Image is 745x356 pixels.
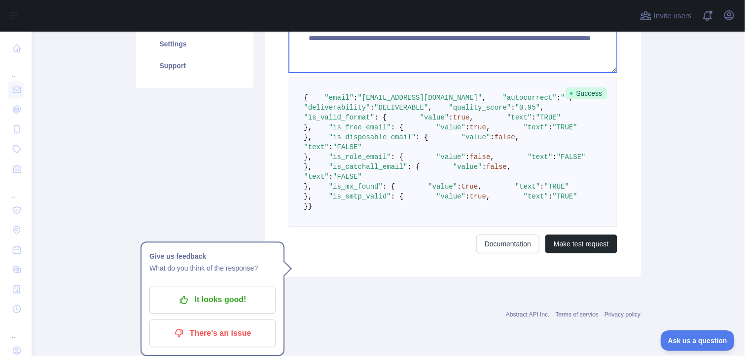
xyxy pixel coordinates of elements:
[511,104,515,112] span: :
[8,59,24,79] div: ...
[453,114,470,121] span: true
[478,183,482,191] span: ,
[408,163,420,171] span: : {
[304,123,313,131] span: },
[149,262,276,274] p: What do you think of the response?
[553,153,557,161] span: :
[436,153,465,161] span: "value"
[536,114,561,121] span: "TRUE"
[148,33,242,55] a: Settings
[329,133,416,141] span: "is_disposable_email"
[374,114,387,121] span: : {
[486,193,490,200] span: ,
[507,163,511,171] span: ,
[358,94,482,102] span: "[EMAIL_ADDRESS][DOMAIN_NAME]"
[304,94,308,102] span: {
[604,311,640,318] a: Privacy policy
[449,104,511,112] span: "quality_score"
[428,104,432,112] span: ,
[329,193,391,200] span: "is_smtp_valid"
[8,320,24,340] div: ...
[556,311,599,318] a: Terms of service
[495,133,515,141] span: false
[370,104,374,112] span: :
[304,153,313,161] span: },
[465,193,469,200] span: :
[515,133,519,141] span: ,
[391,153,403,161] span: : {
[515,104,540,112] span: "0.95"
[304,193,313,200] span: },
[638,8,694,24] button: Invite users
[329,143,333,151] span: :
[304,173,329,181] span: "text"
[566,87,607,99] span: Success
[470,114,474,121] span: ,
[470,193,487,200] span: true
[304,183,313,191] span: },
[465,153,469,161] span: :
[507,114,532,121] span: "text"
[461,133,491,141] span: "value"
[532,114,536,121] span: :
[561,94,569,102] span: ""
[548,123,552,131] span: :
[329,123,391,131] span: "is_free_email"
[436,193,465,200] span: "value"
[329,183,383,191] span: "is_mx_found"
[149,250,276,262] h1: Give us feedback
[544,183,569,191] span: "TRUE"
[148,55,242,77] a: Support
[482,163,486,171] span: :
[391,193,403,200] span: : {
[329,163,408,171] span: "is_catchall_email"
[524,193,548,200] span: "text"
[553,123,577,131] span: "TRUE"
[304,163,313,171] span: },
[8,180,24,199] div: ...
[503,94,557,102] span: "autocorrect"
[428,183,458,191] span: "value"
[449,114,453,121] span: :
[528,153,552,161] span: "text"
[383,183,395,191] span: : {
[416,133,428,141] span: : {
[540,104,544,112] span: ,
[304,114,375,121] span: "is_valid_format"
[304,143,329,151] span: "text"
[354,94,357,102] span: :
[654,10,692,22] span: Invite users
[304,133,313,141] span: },
[506,311,550,318] a: Abstract API Inc.
[540,183,544,191] span: :
[374,104,428,112] span: "DELIVERABLE"
[465,123,469,131] span: :
[391,123,403,131] span: : {
[457,183,461,191] span: :
[304,202,308,210] span: }
[557,94,561,102] span: :
[333,143,362,151] span: "FALSE"
[482,94,486,102] span: ,
[491,133,495,141] span: :
[557,153,586,161] span: "FALSE"
[470,123,487,131] span: true
[486,163,507,171] span: false
[308,202,312,210] span: }
[329,173,333,181] span: :
[304,104,370,112] span: "deliverability"
[553,193,577,200] span: "TRUE"
[453,163,482,171] span: "value"
[461,183,478,191] span: true
[548,193,552,200] span: :
[661,330,735,351] iframe: Toggle Customer Support
[470,153,491,161] span: false
[333,173,362,181] span: "FALSE"
[329,153,391,161] span: "is_role_email"
[515,183,540,191] span: "text"
[476,235,539,253] a: Documentation
[486,123,490,131] span: ,
[420,114,449,121] span: "value"
[436,123,465,131] span: "value"
[524,123,548,131] span: "text"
